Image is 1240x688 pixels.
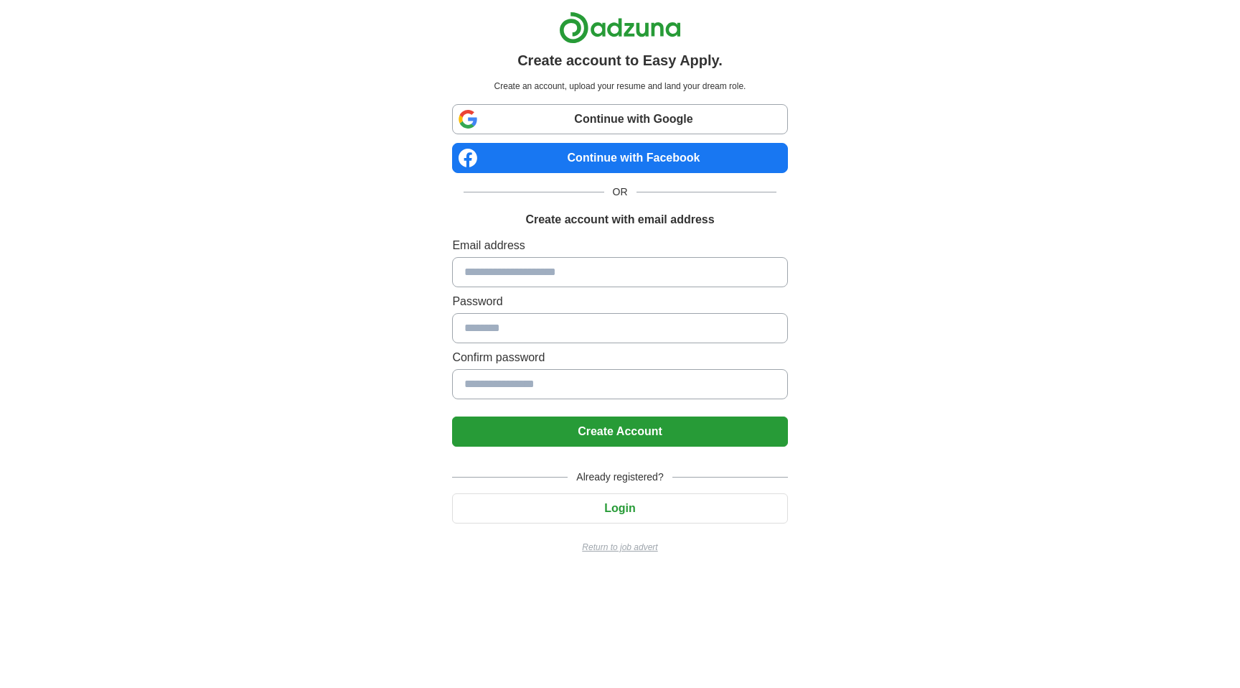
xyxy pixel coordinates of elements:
h1: Create account to Easy Apply. [517,50,723,71]
label: Confirm password [452,349,787,366]
img: Adzuna logo [559,11,681,44]
span: Already registered? [568,470,672,485]
a: Continue with Facebook [452,143,787,173]
a: Login [452,502,787,514]
h1: Create account with email address [525,211,714,228]
button: Create Account [452,417,787,447]
a: Continue with Google [452,104,787,134]
label: Email address [452,237,787,254]
button: Login [452,493,787,524]
a: Return to job advert [452,541,787,554]
label: Password [452,293,787,310]
p: Create an account, upload your resume and land your dream role. [455,80,784,93]
span: OR [604,185,637,200]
